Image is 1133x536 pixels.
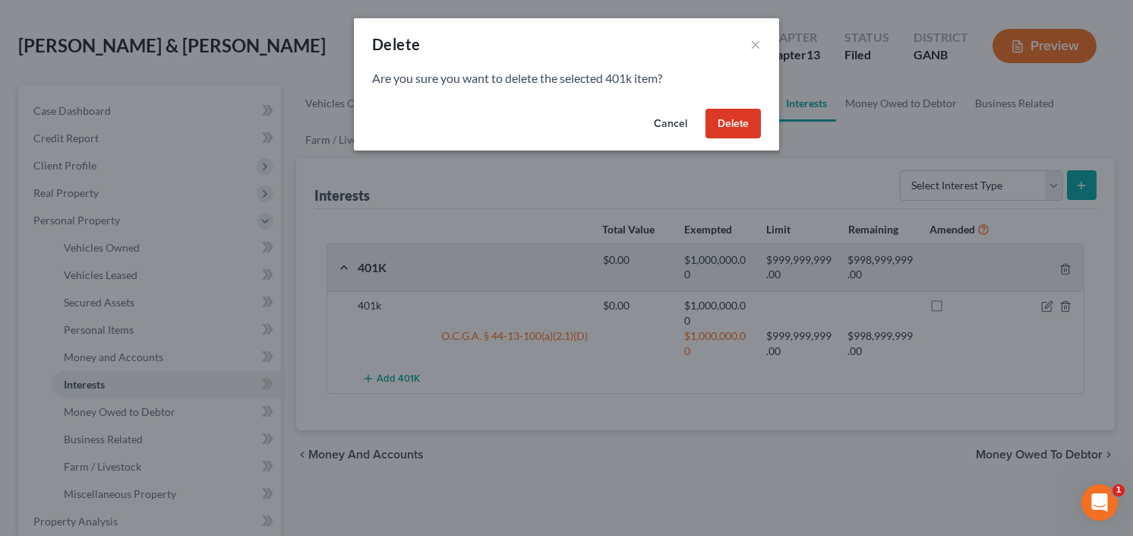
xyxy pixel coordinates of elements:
[372,33,420,55] div: Delete
[705,109,761,139] button: Delete
[372,70,761,87] p: Are you sure you want to delete the selected 401k item?
[1112,484,1125,496] span: 1
[1081,484,1118,521] iframe: Intercom live chat
[750,35,761,53] button: ×
[642,109,699,139] button: Cancel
